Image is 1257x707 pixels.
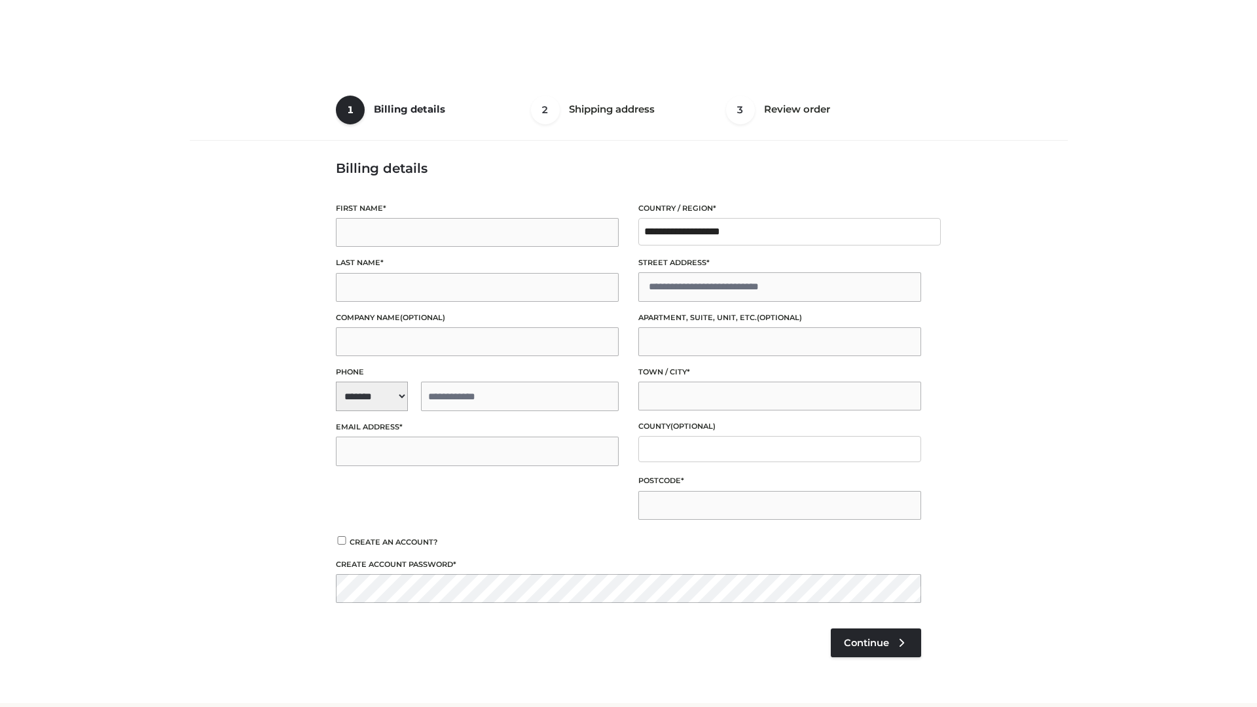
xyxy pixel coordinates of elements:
label: Town / City [638,366,921,378]
span: (optional) [400,313,445,322]
label: Email address [336,421,619,433]
span: (optional) [757,313,802,322]
label: Phone [336,366,619,378]
label: Apartment, suite, unit, etc. [638,312,921,324]
label: County [638,420,921,433]
span: 1 [336,96,365,124]
a: Continue [831,628,921,657]
h3: Billing details [336,160,921,176]
label: First name [336,202,619,215]
span: 2 [531,96,560,124]
label: Street address [638,257,921,269]
span: Shipping address [569,103,655,115]
label: Country / Region [638,202,921,215]
span: Create an account? [350,537,438,547]
label: Postcode [638,475,921,487]
span: Billing details [374,103,445,115]
label: Company name [336,312,619,324]
input: Create an account? [336,536,348,545]
span: Review order [764,103,830,115]
label: Last name [336,257,619,269]
label: Create account password [336,558,921,571]
span: Continue [844,637,889,649]
span: (optional) [670,422,716,431]
span: 3 [726,96,755,124]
